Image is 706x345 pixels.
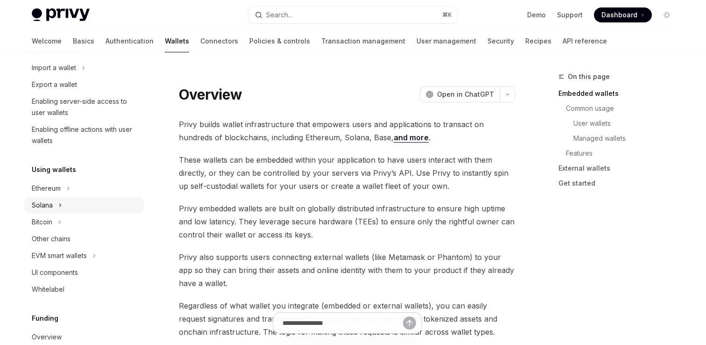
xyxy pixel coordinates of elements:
a: Policies & controls [249,30,310,52]
a: Features [566,146,682,161]
div: Bitcoin [32,216,52,228]
a: Recipes [525,30,551,52]
div: UI components [32,267,78,278]
span: Regardless of what wallet you integrate (embedded or external wallets), you can easily request si... [179,299,515,338]
a: Security [487,30,514,52]
span: Privy also supports users connecting external wallets (like Metamask or Phantom) to your app so t... [179,251,515,290]
a: Common usage [566,101,682,116]
button: Search...⌘K [248,7,458,23]
a: Whitelabel [24,281,144,298]
a: External wallets [558,161,682,176]
span: ⌘ K [442,11,452,19]
a: Transaction management [321,30,405,52]
span: Open in ChatGPT [437,90,494,99]
div: Export a wallet [32,79,77,90]
div: Overview [32,331,62,343]
div: EVM smart wallets [32,250,87,261]
span: Dashboard [601,10,637,20]
a: User management [417,30,476,52]
a: Dashboard [594,7,652,22]
div: Search... [266,9,292,21]
a: and more [394,133,429,143]
a: Enabling offline actions with user wallets [24,121,144,149]
a: User wallets [573,116,682,131]
button: Toggle dark mode [659,7,674,22]
a: Get started [558,176,682,191]
div: Enabling server-side access to user wallets [32,96,138,118]
a: Basics [73,30,94,52]
div: Enabling offline actions with user wallets [32,124,138,146]
a: Wallets [165,30,189,52]
span: These wallets can be embedded within your application to have users interact with them directly, ... [179,153,515,193]
h1: Overview [179,86,242,103]
a: Enabling server-side access to user wallets [24,93,144,121]
a: Connectors [200,30,238,52]
a: Managed wallets [573,131,682,146]
a: Export a wallet [24,76,144,93]
div: Solana [32,200,53,211]
button: Open in ChatGPT [420,86,500,102]
img: light logo [32,8,90,22]
a: Authentication [106,30,154,52]
a: Embedded wallets [558,86,682,101]
a: Demo [527,10,546,20]
button: Send message [403,316,416,330]
h5: Using wallets [32,164,76,175]
span: Privy builds wallet infrastructure that empowers users and applications to transact on hundreds o... [179,118,515,144]
h5: Funding [32,313,58,324]
a: Welcome [32,30,62,52]
a: Other chains [24,230,144,247]
div: Ethereum [32,183,61,194]
div: Whitelabel [32,284,64,295]
span: Privy embedded wallets are built on globally distributed infrastructure to ensure high uptime and... [179,202,515,241]
a: Support [557,10,583,20]
a: API reference [563,30,607,52]
div: Other chains [32,233,71,244]
div: Import a wallet [32,62,76,73]
a: UI components [24,264,144,281]
span: On this page [568,71,610,82]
